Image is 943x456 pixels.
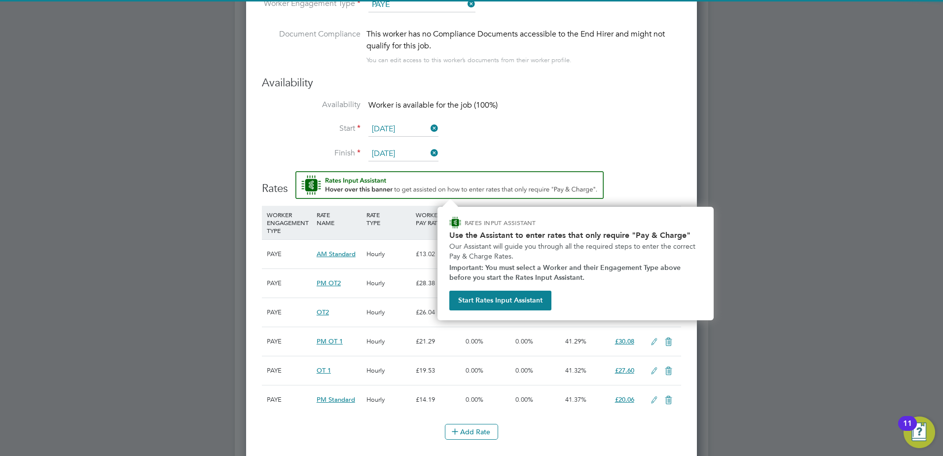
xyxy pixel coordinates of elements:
img: ENGAGE Assistant Icon [449,217,461,228]
span: £27.60 [615,366,634,375]
div: Hourly [364,240,414,268]
span: Worker is available for the job (100%) [368,100,498,110]
div: AGENCY CHARGE RATE [613,206,646,239]
span: 41.29% [565,337,586,345]
h2: Use the Assistant to enter rates that only require "Pay & Charge" [449,230,702,240]
button: Open Resource Center, 11 new notifications [904,417,935,448]
p: Our Assistant will guide you through all the required steps to enter the correct Pay & Charge Rates. [449,242,702,261]
div: Hourly [364,298,414,327]
span: PM OT 1 [317,337,343,345]
div: WORKER PAY RATE [413,206,463,231]
span: PM Standard [317,395,355,404]
span: AM Standard [317,250,356,258]
div: How to input Rates that only require Pay & Charge [437,207,714,320]
span: 0.00% [515,337,533,345]
span: 41.32% [565,366,586,375]
div: £14.19 [413,385,463,414]
div: RATE NAME [314,206,364,231]
span: 0.00% [515,366,533,375]
p: RATES INPUT ASSISTANT [465,219,588,227]
h3: Availability [262,76,681,90]
div: This worker has no Compliance Documents accessible to the End Hirer and might not qualify for thi... [366,28,681,52]
div: Hourly [364,269,414,298]
span: £20.06 [615,395,634,404]
span: PM OT2 [317,279,341,287]
div: PAYE [264,356,314,385]
div: £21.29 [413,327,463,356]
label: Start [262,123,361,134]
div: PAYE [264,240,314,268]
div: HOLIDAY PAY [463,206,513,231]
span: 0.00% [466,366,483,375]
span: 41.37% [565,395,586,404]
h3: Rates [262,171,681,196]
label: Document Compliance [262,28,361,64]
input: Select one [368,147,438,161]
div: PAYE [264,327,314,356]
button: Start Rates Input Assistant [449,291,551,310]
div: PAYE [264,298,314,327]
div: £26.04 [413,298,463,327]
div: WORKER ENGAGEMENT TYPE [264,206,314,239]
span: 0.00% [466,337,483,345]
span: £30.08 [615,337,634,345]
label: Availability [262,100,361,110]
div: Hourly [364,385,414,414]
div: RATE TYPE [364,206,414,231]
div: You can edit access to this worker’s documents from their worker profile. [366,54,572,66]
span: OT 1 [317,366,331,375]
div: £28.38 [413,269,463,298]
button: Rate Assistant [295,171,604,199]
div: £13.02 [413,240,463,268]
span: OT2 [317,308,329,316]
input: Select one [368,122,438,137]
span: 0.00% [515,395,533,404]
div: 11 [903,423,912,436]
div: £19.53 [413,356,463,385]
div: EMPLOYER COST [513,206,563,231]
div: PAYE [264,385,314,414]
strong: Important: You must select a Worker and their Engagement Type above before you start the Rates In... [449,264,683,282]
div: Hourly [364,356,414,385]
div: Hourly [364,327,414,356]
label: Finish [262,148,361,158]
span: 0.00% [466,395,483,404]
div: PAYE [264,269,314,298]
button: Add Rate [445,424,498,440]
div: AGENCY MARKUP [563,206,613,231]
